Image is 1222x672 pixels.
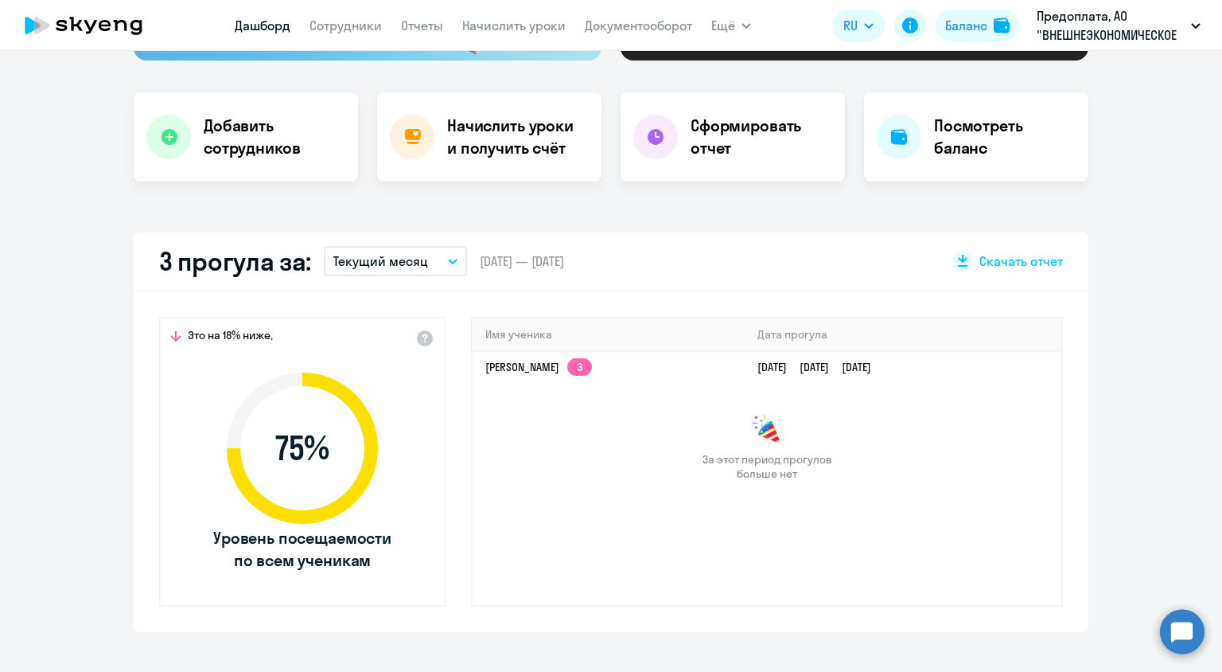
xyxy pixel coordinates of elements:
th: Дата прогула [745,318,1061,351]
span: 75 % [211,429,394,467]
img: congrats [751,414,783,446]
img: balance [994,18,1010,33]
a: Дашборд [235,18,290,33]
a: Начислить уроки [462,18,566,33]
p: Предоплата, АО "ВНЕШНЕЭКОНОМИЧЕСКОЕ ОБЪЕДИНЕНИЕ "ПРОДИНТОРГ" [1037,6,1185,45]
a: [PERSON_NAME]3 [485,360,592,374]
h4: Добавить сотрудников [204,115,345,159]
p: Текущий месяц [333,252,428,271]
span: [DATE] — [DATE] [480,252,564,270]
app-skyeng-badge: 3 [567,358,592,376]
h2: 3 прогула за: [159,245,311,277]
a: Документооборот [585,18,692,33]
th: Имя ученика [473,318,745,351]
button: Балансbalance [936,10,1019,41]
button: Ещё [711,10,751,41]
h4: Сформировать отчет [691,115,832,159]
a: Отчеты [401,18,443,33]
span: Ещё [711,16,735,35]
a: [DATE][DATE][DATE] [757,360,884,374]
div: Баланс [945,16,987,35]
span: RU [843,16,858,35]
span: За этот период прогулов больше нет [700,452,834,481]
button: RU [832,10,885,41]
a: Сотрудники [309,18,382,33]
h4: Начислить уроки и получить счёт [447,115,586,159]
span: Это на 18% ниже, [188,328,273,347]
h4: Посмотреть баланс [934,115,1076,159]
button: Предоплата, АО "ВНЕШНЕЭКОНОМИЧЕСКОЕ ОБЪЕДИНЕНИЕ "ПРОДИНТОРГ" [1029,6,1208,45]
span: Скачать отчет [979,252,1063,270]
button: Текущий месяц [324,246,467,276]
span: Уровень посещаемости по всем ученикам [211,527,394,572]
